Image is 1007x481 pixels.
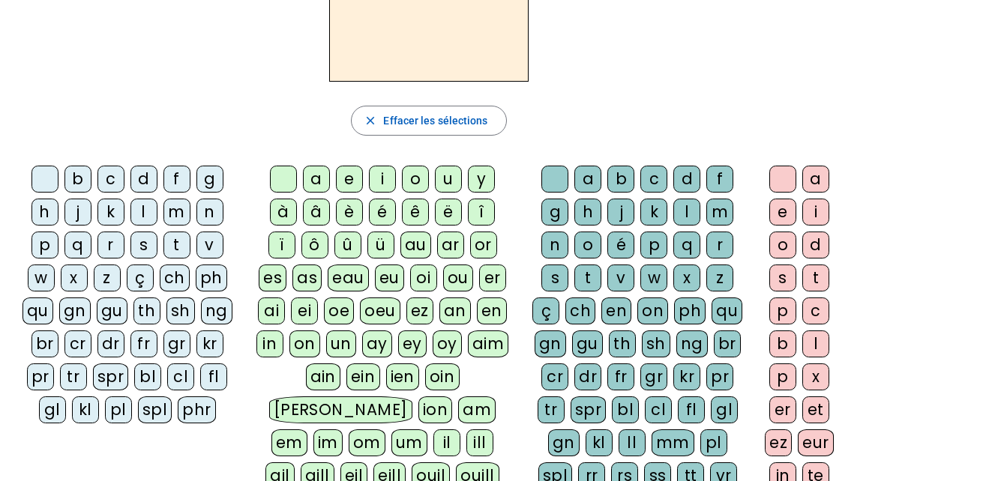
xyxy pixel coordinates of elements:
[673,199,700,226] div: l
[97,232,124,258] div: r
[706,264,733,291] div: z
[391,429,427,456] div: um
[163,232,190,258] div: t
[360,297,400,324] div: oeu
[765,429,792,456] div: ez
[201,297,232,324] div: ng
[167,363,194,390] div: cl
[586,429,613,456] div: kl
[97,330,124,357] div: dr
[178,396,216,423] div: phr
[334,232,361,258] div: û
[439,297,471,324] div: an
[200,363,227,390] div: fl
[256,330,283,357] div: in
[349,429,385,456] div: om
[362,330,392,357] div: ay
[468,166,495,193] div: y
[163,166,190,193] div: f
[673,264,700,291] div: x
[769,297,796,324] div: p
[59,297,91,324] div: gn
[433,330,462,357] div: oy
[410,264,437,291] div: oi
[306,363,341,390] div: ain
[259,264,286,291] div: es
[769,232,796,258] div: o
[418,396,453,423] div: ion
[769,330,796,357] div: b
[369,166,396,193] div: i
[72,396,99,423] div: kl
[706,232,733,258] div: r
[640,166,667,193] div: c
[706,363,733,390] div: pr
[28,264,55,291] div: w
[268,232,295,258] div: ï
[802,264,829,291] div: t
[673,232,700,258] div: q
[93,363,129,390] div: spr
[138,396,172,423] div: spl
[22,297,53,324] div: qu
[640,363,667,390] div: gr
[769,264,796,291] div: s
[574,363,601,390] div: dr
[97,297,127,324] div: gu
[196,264,227,291] div: ph
[652,429,694,456] div: mm
[468,199,495,226] div: î
[435,199,462,226] div: ë
[802,363,829,390] div: x
[196,330,223,357] div: kr
[270,199,297,226] div: à
[443,264,473,291] div: ou
[258,297,285,324] div: ai
[130,199,157,226] div: l
[706,199,733,226] div: m
[769,363,796,390] div: p
[541,199,568,226] div: g
[336,166,363,193] div: e
[532,297,559,324] div: ç
[383,112,487,130] span: Effacer les sélections
[369,199,396,226] div: é
[802,330,829,357] div: l
[706,166,733,193] div: f
[574,264,601,291] div: t
[802,297,829,324] div: c
[673,166,700,193] div: d
[134,363,161,390] div: bl
[61,264,88,291] div: x
[303,166,330,193] div: a
[640,232,667,258] div: p
[336,199,363,226] div: è
[196,232,223,258] div: v
[433,429,460,456] div: il
[769,396,796,423] div: er
[97,166,124,193] div: c
[802,166,829,193] div: a
[769,199,796,226] div: e
[674,297,706,324] div: ph
[612,396,639,423] div: bl
[39,396,66,423] div: gl
[324,297,354,324] div: oe
[27,363,54,390] div: pr
[565,297,595,324] div: ch
[637,297,668,324] div: on
[97,199,124,226] div: k
[163,199,190,226] div: m
[269,396,412,423] div: [PERSON_NAME]
[714,330,741,357] div: br
[538,396,565,423] div: tr
[328,264,369,291] div: eau
[700,429,727,456] div: pl
[437,232,464,258] div: ar
[642,330,670,357] div: sh
[535,330,566,357] div: gn
[291,297,318,324] div: ei
[64,232,91,258] div: q
[367,232,394,258] div: ü
[607,166,634,193] div: b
